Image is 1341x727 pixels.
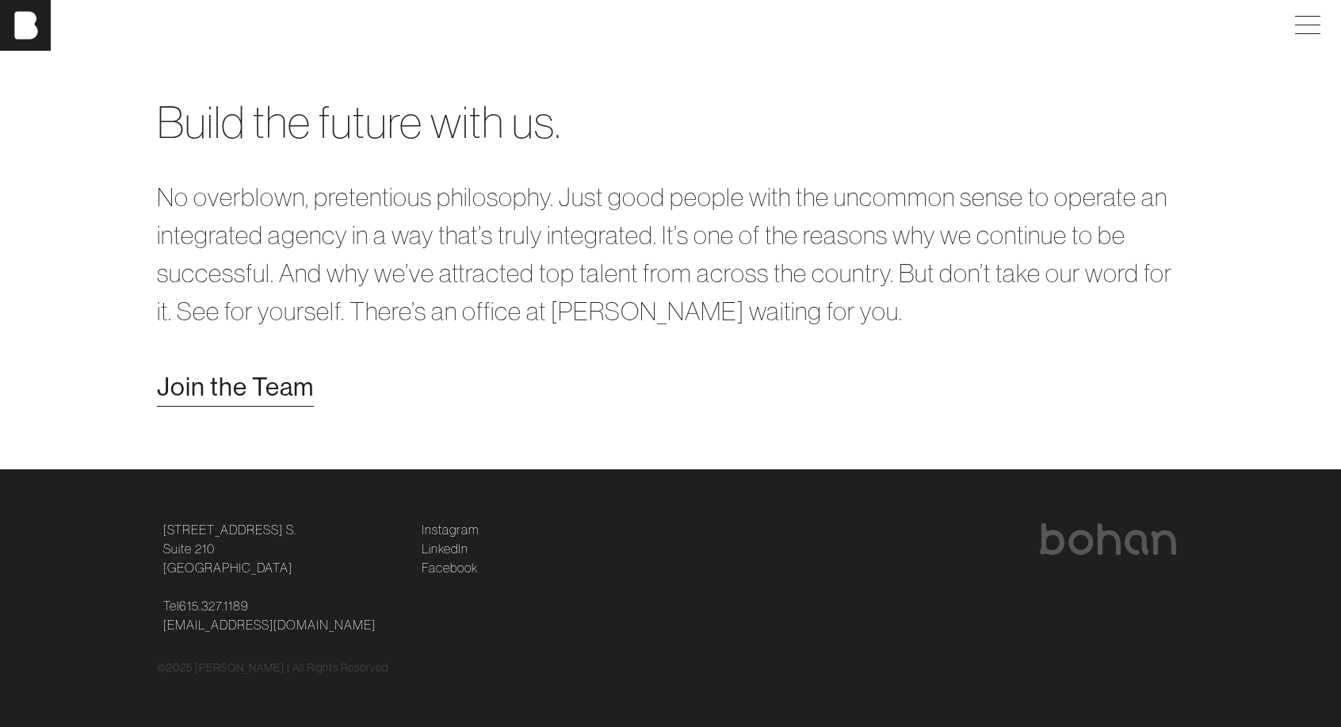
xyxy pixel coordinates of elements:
[157,89,1184,155] div: Build the future with us.
[422,539,468,558] a: LinkedIn
[163,596,403,634] p: Tel
[1038,523,1178,555] img: bohan logo
[157,368,314,406] a: Join the Team
[422,520,479,539] a: Instagram
[157,660,1184,676] div: © 2025
[179,596,249,615] a: 615.327.1189
[157,178,1184,330] p: No overblown, pretentious philosophy. Just good people with the uncommon sense to operate an inte...
[163,520,296,577] a: [STREET_ADDRESS] S.Suite 210[GEOGRAPHIC_DATA]
[422,558,478,577] a: Facebook
[163,615,376,634] a: [EMAIL_ADDRESS][DOMAIN_NAME]
[195,660,391,676] p: [PERSON_NAME] | All Rights Reserved.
